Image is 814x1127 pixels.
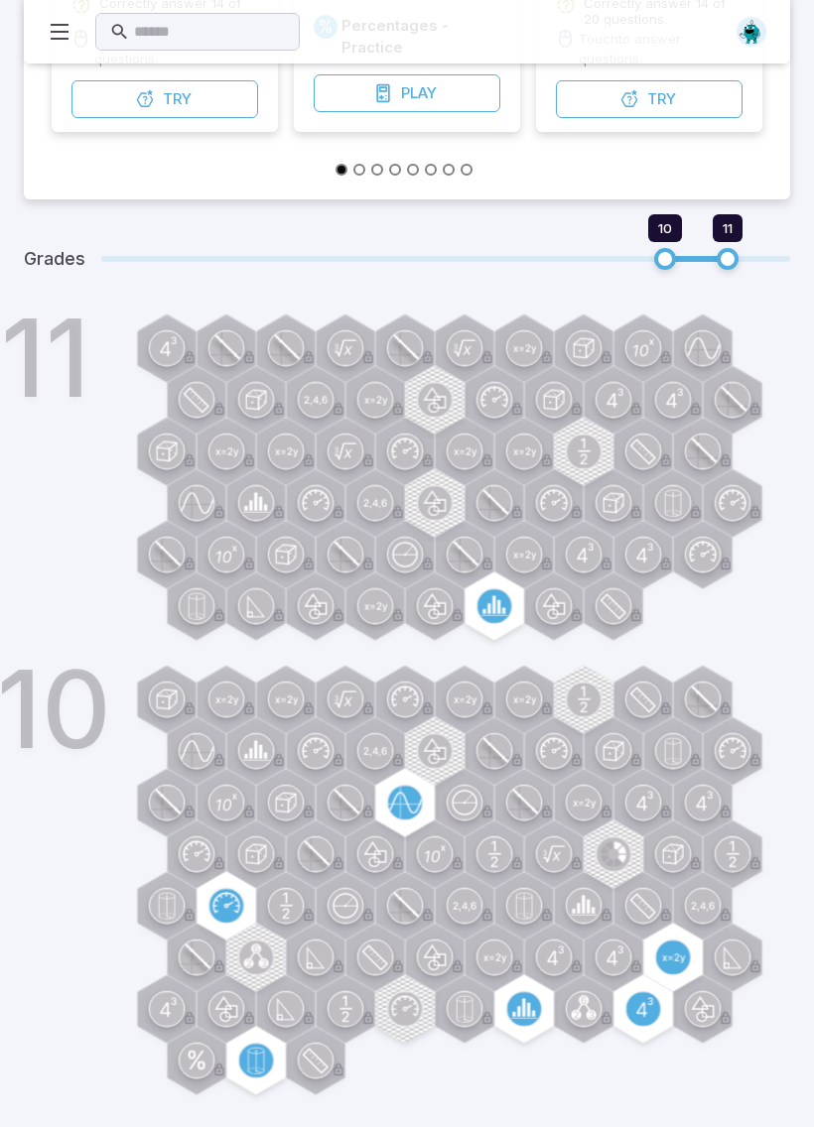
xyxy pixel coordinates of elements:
button: Try [71,80,258,118]
p: Touch to answer questions. [94,29,258,68]
button: Go to slide 1 [336,164,347,176]
span: Try [647,88,676,110]
button: Go to slide 2 [353,164,365,176]
h5: Grades [24,245,85,273]
button: Go to slide 3 [371,164,383,176]
button: Go to slide 7 [443,164,455,176]
span: Try [163,88,192,110]
button: Try [556,80,743,118]
span: 11 [723,220,733,236]
h1: 11 [1,305,90,412]
img: octagon.svg [737,17,766,47]
p: Touch to answer questions. [579,29,743,68]
button: Go to slide 8 [461,164,473,176]
button: Play [314,74,500,112]
span: 10 [658,220,672,236]
button: Go to slide 4 [389,164,401,176]
span: Play [401,82,437,104]
button: Go to slide 5 [407,164,419,176]
button: Go to slide 6 [425,164,437,176]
